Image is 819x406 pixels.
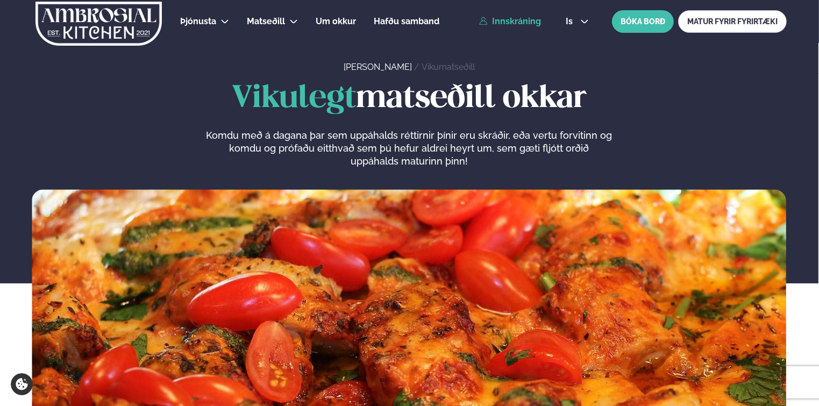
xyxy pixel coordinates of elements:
button: BÓKA BORÐ [612,10,674,33]
a: Þjónusta [180,15,216,28]
p: Komdu með á dagana þar sem uppáhalds réttirnir þínir eru skráðir, eða vertu forvitinn og komdu og... [206,129,613,168]
a: Vikumatseðill [422,62,475,72]
a: Hafðu samband [374,15,439,28]
img: logo [34,2,163,46]
a: Um okkur [316,15,356,28]
button: is [557,17,597,26]
span: Vikulegt [232,84,356,113]
span: Um okkur [316,16,356,26]
span: Matseðill [247,16,285,26]
span: is [566,17,576,26]
a: Matseðill [247,15,285,28]
h1: matseðill okkar [32,82,786,116]
a: Innskráning [479,17,541,26]
a: MATUR FYRIR FYRIRTÆKI [678,10,787,33]
a: [PERSON_NAME] [344,62,412,72]
span: / [414,62,422,72]
span: Hafðu samband [374,16,439,26]
span: Þjónusta [180,16,216,26]
a: Cookie settings [11,373,33,395]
